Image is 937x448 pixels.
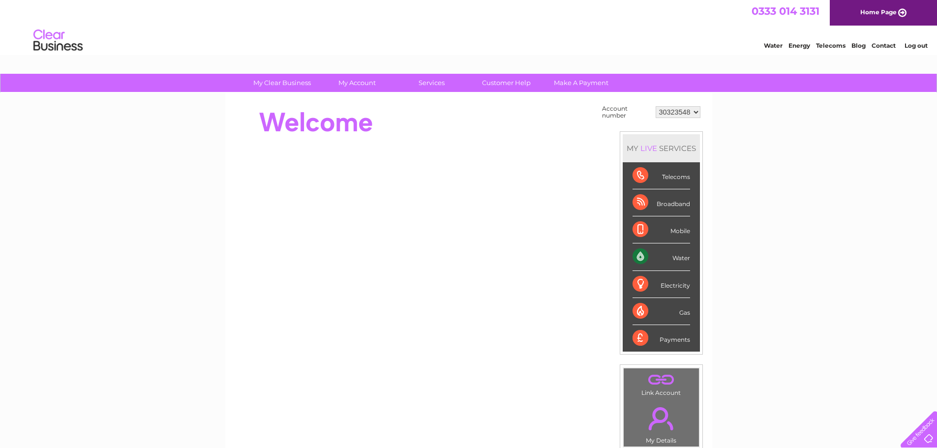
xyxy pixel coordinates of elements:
div: Electricity [633,271,690,298]
a: Services [391,74,472,92]
a: Water [764,42,783,49]
a: My Clear Business [242,74,323,92]
a: Energy [788,42,810,49]
div: Telecoms [633,162,690,189]
div: Clear Business is a trading name of Verastar Limited (registered in [GEOGRAPHIC_DATA] No. 3667643... [237,5,701,48]
div: Water [633,243,690,270]
a: Contact [872,42,896,49]
a: . [626,371,696,388]
a: Telecoms [816,42,846,49]
a: Make A Payment [541,74,622,92]
img: logo.png [33,26,83,56]
div: Mobile [633,216,690,243]
td: Link Account [623,368,699,399]
div: Gas [633,298,690,325]
td: My Details [623,399,699,447]
a: 0333 014 3131 [752,5,819,17]
a: . [626,401,696,436]
a: Log out [905,42,928,49]
td: Account number [600,103,653,121]
div: LIVE [638,144,659,153]
div: Broadband [633,189,690,216]
div: MY SERVICES [623,134,700,162]
a: My Account [316,74,397,92]
a: Customer Help [466,74,547,92]
a: Blog [851,42,866,49]
div: Payments [633,325,690,352]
